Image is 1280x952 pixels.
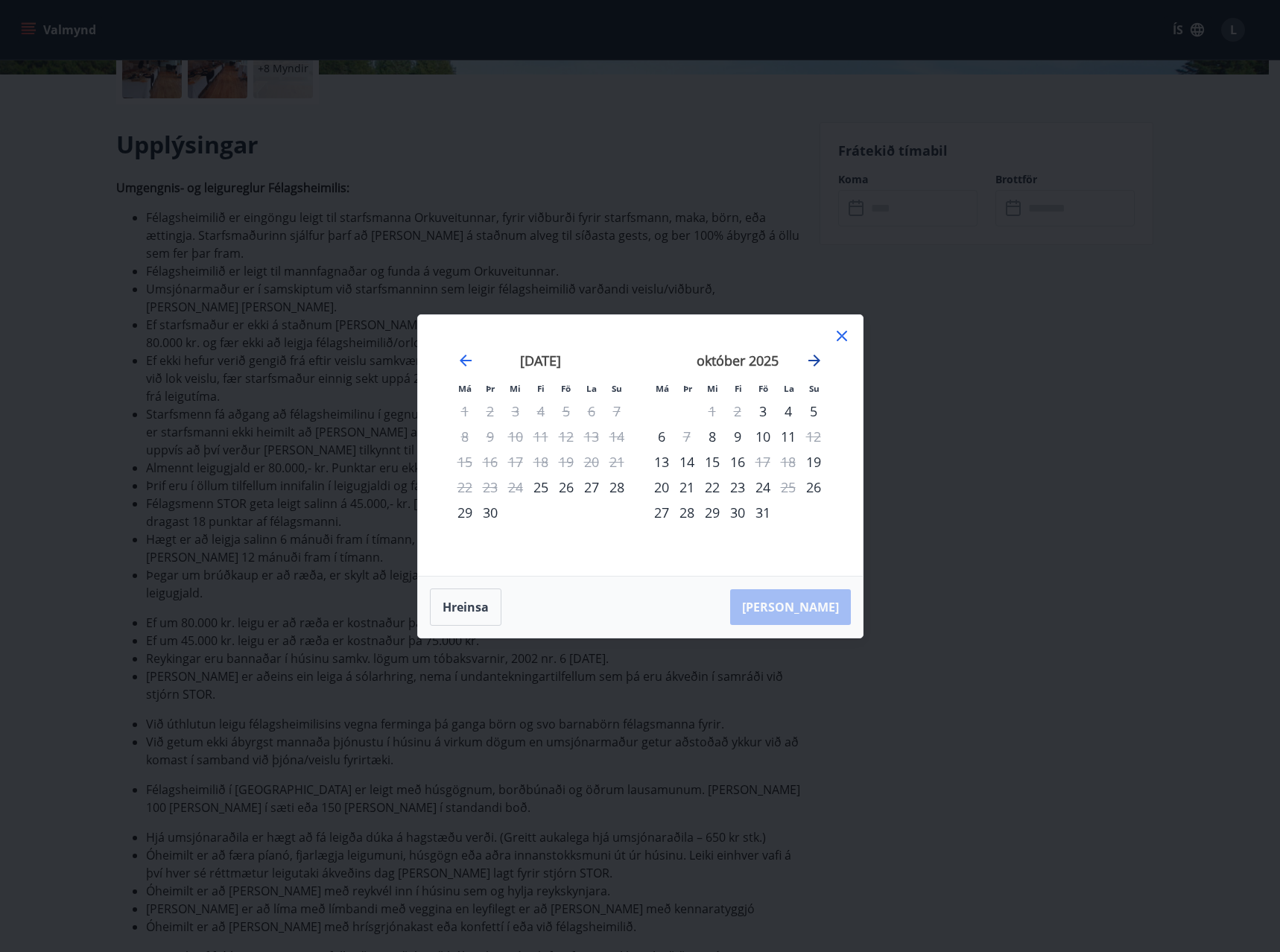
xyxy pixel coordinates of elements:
td: Choose þriðjudagur, 14. október 2025 as your check-in date. It’s available. [674,449,700,475]
td: Not available. föstudagur, 12. september 2025 [554,424,579,449]
td: Not available. mánudagur, 1. september 2025 [452,399,478,424]
td: Choose sunnudagur, 19. október 2025 as your check-in date. It’s available. [801,449,826,475]
div: 16 [725,449,750,475]
td: Not available. sunnudagur, 21. september 2025 [604,449,630,475]
div: Calendar [436,333,845,558]
div: Aðeins innritun í boði [700,424,725,449]
div: Aðeins útritun í boði [801,424,826,449]
td: Choose fimmtudagur, 23. október 2025 as your check-in date. It’s available. [725,475,750,500]
div: 27 [649,500,674,525]
td: Choose þriðjudagur, 21. október 2025 as your check-in date. It’s available. [674,475,700,500]
td: Choose þriðjudagur, 28. október 2025 as your check-in date. It’s available. [674,500,700,525]
small: Fi [735,383,742,394]
td: Not available. miðvikudagur, 24. september 2025 [503,475,528,500]
td: Choose föstudagur, 24. október 2025 as your check-in date. It’s available. [750,475,776,500]
td: Choose fimmtudagur, 30. október 2025 as your check-in date. It’s available. [725,500,750,525]
small: Mi [707,383,718,394]
small: La [784,383,794,394]
td: Choose þriðjudagur, 30. september 2025 as your check-in date. It’s available. [478,500,503,525]
td: Not available. sunnudagur, 14. september 2025 [604,424,630,449]
td: Not available. fimmtudagur, 11. september 2025 [528,424,554,449]
div: 14 [674,449,700,475]
div: 30 [725,500,750,525]
td: Choose mánudagur, 13. október 2025 as your check-in date. It’s available. [649,449,674,475]
div: Aðeins innritun í boði [750,399,776,424]
div: Aðeins útritun í boði [700,399,725,424]
div: 4 [776,399,801,424]
div: Aðeins innritun í boði [528,475,554,500]
td: Choose laugardagur, 27. september 2025 as your check-in date. It’s available. [579,475,604,500]
small: Má [458,383,472,394]
div: 23 [725,475,750,500]
td: Not available. fimmtudagur, 2. október 2025 [725,399,750,424]
small: La [586,383,597,394]
td: Not available. þriðjudagur, 2. september 2025 [478,399,503,424]
div: 26 [554,475,579,500]
td: Not available. sunnudagur, 7. september 2025 [604,399,630,424]
td: Not available. laugardagur, 6. september 2025 [579,399,604,424]
small: Su [612,383,622,394]
td: Choose miðvikudagur, 8. október 2025 as your check-in date. It’s available. [700,424,725,449]
small: Fö [758,383,768,394]
div: Aðeins útritun í boði [674,424,700,449]
td: Not available. þriðjudagur, 7. október 2025 [674,424,700,449]
button: Hreinsa [430,588,501,626]
small: Fi [537,383,545,394]
td: Choose laugardagur, 11. október 2025 as your check-in date. It’s available. [776,424,801,449]
td: Not available. laugardagur, 18. október 2025 [776,449,801,475]
small: Þr [683,383,692,394]
td: Choose mánudagur, 29. september 2025 as your check-in date. It’s available. [452,500,478,525]
div: Aðeins útritun í boði [776,475,801,500]
div: Aðeins innritun í boði [801,475,826,500]
td: Choose fimmtudagur, 9. október 2025 as your check-in date. It’s available. [725,424,750,449]
div: Move forward to switch to the next month. [805,352,823,369]
td: Choose laugardagur, 4. október 2025 as your check-in date. It’s available. [776,399,801,424]
td: Not available. sunnudagur, 12. október 2025 [801,424,826,449]
td: Not available. miðvikudagur, 1. október 2025 [700,399,725,424]
td: Not available. föstudagur, 19. september 2025 [554,449,579,475]
td: Not available. mánudagur, 22. september 2025 [452,475,478,500]
div: Aðeins útritun í boði [750,449,776,475]
div: 27 [579,475,604,500]
td: Choose föstudagur, 31. október 2025 as your check-in date. It’s available. [750,500,776,525]
div: 28 [604,475,630,500]
div: Aðeins innritun í boði [649,449,674,475]
div: 28 [674,500,700,525]
div: Aðeins innritun í boði [801,449,826,475]
small: Má [656,383,669,394]
small: Su [809,383,820,394]
td: Not available. föstudagur, 5. september 2025 [554,399,579,424]
small: Þr [486,383,495,394]
td: Not available. þriðjudagur, 23. september 2025 [478,475,503,500]
td: Choose föstudagur, 26. september 2025 as your check-in date. It’s available. [554,475,579,500]
td: Not available. laugardagur, 25. október 2025 [776,475,801,500]
td: Choose fimmtudagur, 16. október 2025 as your check-in date. It’s available. [725,449,750,475]
td: Not available. föstudagur, 17. október 2025 [750,449,776,475]
td: Not available. þriðjudagur, 9. september 2025 [478,424,503,449]
td: Not available. laugardagur, 13. september 2025 [579,424,604,449]
td: Not available. fimmtudagur, 4. september 2025 [528,399,554,424]
div: 5 [801,399,826,424]
td: Choose föstudagur, 3. október 2025 as your check-in date. It’s available. [750,399,776,424]
td: Choose fimmtudagur, 25. september 2025 as your check-in date. It’s available. [528,475,554,500]
td: Choose sunnudagur, 26. október 2025 as your check-in date. It’s available. [801,475,826,500]
td: Choose miðvikudagur, 22. október 2025 as your check-in date. It’s available. [700,475,725,500]
div: 10 [750,424,776,449]
div: 24 [750,475,776,500]
div: 21 [674,475,700,500]
small: Fö [561,383,571,394]
td: Choose mánudagur, 27. október 2025 as your check-in date. It’s available. [649,500,674,525]
div: 15 [700,449,725,475]
td: Not available. miðvikudagur, 3. september 2025 [503,399,528,424]
td: Choose sunnudagur, 28. september 2025 as your check-in date. It’s available. [604,475,630,500]
div: 30 [478,500,503,525]
td: Not available. miðvikudagur, 17. september 2025 [503,449,528,475]
small: Mi [510,383,521,394]
td: Not available. miðvikudagur, 10. september 2025 [503,424,528,449]
div: 29 [700,500,725,525]
td: Choose miðvikudagur, 15. október 2025 as your check-in date. It’s available. [700,449,725,475]
td: Not available. mánudagur, 8. september 2025 [452,424,478,449]
td: Not available. þriðjudagur, 16. september 2025 [478,449,503,475]
div: 6 [649,424,674,449]
div: 9 [725,424,750,449]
